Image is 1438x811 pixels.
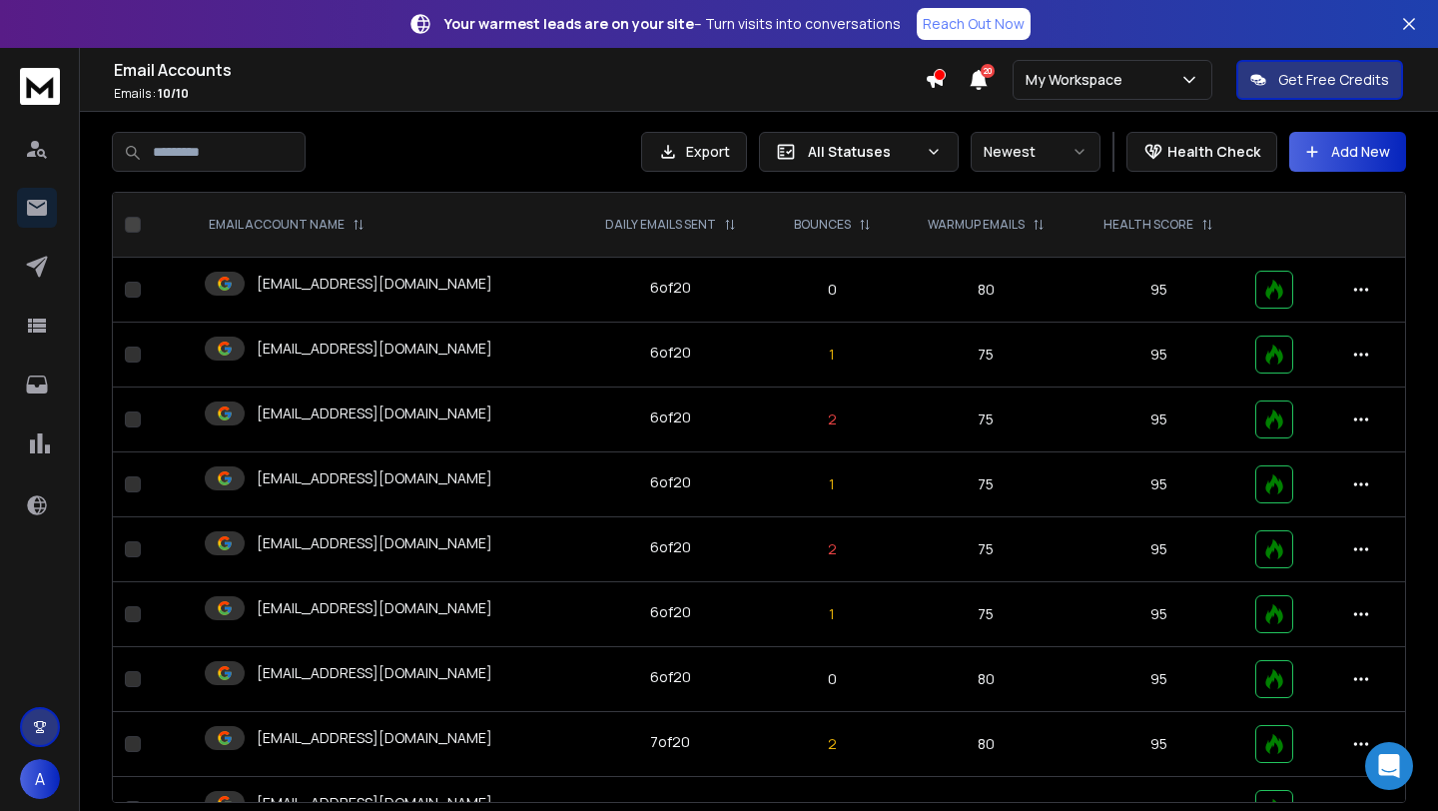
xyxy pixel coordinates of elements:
[650,278,691,298] div: 6 of 20
[1365,742,1413,790] div: Open Intercom Messenger
[257,728,492,748] p: [EMAIL_ADDRESS][DOMAIN_NAME]
[923,14,1025,34] p: Reach Out Now
[1126,132,1277,172] button: Health Check
[650,472,691,492] div: 6 of 20
[897,388,1075,452] td: 75
[794,217,851,233] p: BOUNCES
[257,404,492,423] p: [EMAIL_ADDRESS][DOMAIN_NAME]
[779,539,885,559] p: 2
[650,667,691,687] div: 6 of 20
[1075,452,1243,517] td: 95
[897,712,1075,777] td: 80
[114,86,925,102] p: Emails :
[650,732,690,752] div: 7 of 20
[1075,712,1243,777] td: 95
[928,217,1025,233] p: WARMUP EMAILS
[1103,217,1193,233] p: HEALTH SCORE
[650,407,691,427] div: 6 of 20
[1075,582,1243,647] td: 95
[779,280,885,300] p: 0
[605,217,716,233] p: DAILY EMAILS SENT
[897,258,1075,323] td: 80
[444,14,901,34] p: – Turn visits into conversations
[114,58,925,82] h1: Email Accounts
[257,274,492,294] p: [EMAIL_ADDRESS][DOMAIN_NAME]
[641,132,747,172] button: Export
[1236,60,1403,100] button: Get Free Credits
[1278,70,1389,90] p: Get Free Credits
[257,339,492,359] p: [EMAIL_ADDRESS][DOMAIN_NAME]
[20,759,60,799] button: A
[158,85,189,102] span: 10 / 10
[897,452,1075,517] td: 75
[779,734,885,754] p: 2
[1167,142,1260,162] p: Health Check
[257,468,492,488] p: [EMAIL_ADDRESS][DOMAIN_NAME]
[779,604,885,624] p: 1
[897,517,1075,582] td: 75
[897,582,1075,647] td: 75
[1026,70,1130,90] p: My Workspace
[897,647,1075,712] td: 80
[1075,323,1243,388] td: 95
[444,14,694,33] strong: Your warmest leads are on your site
[981,64,995,78] span: 20
[209,217,364,233] div: EMAIL ACCOUNT NAME
[650,537,691,557] div: 6 of 20
[1075,258,1243,323] td: 95
[808,142,918,162] p: All Statuses
[971,132,1100,172] button: Newest
[1075,517,1243,582] td: 95
[650,602,691,622] div: 6 of 20
[257,663,492,683] p: [EMAIL_ADDRESS][DOMAIN_NAME]
[257,533,492,553] p: [EMAIL_ADDRESS][DOMAIN_NAME]
[1075,388,1243,452] td: 95
[20,68,60,105] img: logo
[257,598,492,618] p: [EMAIL_ADDRESS][DOMAIN_NAME]
[779,669,885,689] p: 0
[917,8,1031,40] a: Reach Out Now
[779,409,885,429] p: 2
[779,474,885,494] p: 1
[779,345,885,365] p: 1
[1075,647,1243,712] td: 95
[650,343,691,363] div: 6 of 20
[1289,132,1406,172] button: Add New
[897,323,1075,388] td: 75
